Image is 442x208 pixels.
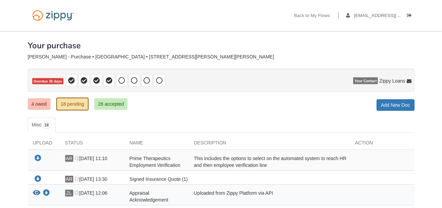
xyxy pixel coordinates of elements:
div: Name [124,139,189,150]
span: AR [65,155,73,162]
span: ZL [65,190,73,196]
a: Download Appraisal Acknowledgement [43,191,50,196]
a: 26 accepted [94,98,128,110]
a: Log out [407,13,415,20]
span: [DATE] 12:06 [74,190,107,196]
span: Your Contact [353,77,378,84]
span: AR [65,176,73,183]
span: [DATE] 13:30 [74,176,107,182]
div: Status [60,139,124,150]
span: andcook84@outlook.com [354,13,431,18]
span: 18 [41,122,51,128]
span: Overdue 36 days [32,78,63,85]
span: Prime Therapeutics Employment Verification [130,156,180,168]
div: [PERSON_NAME] - Purchase • [GEOGRAPHIC_DATA] • [STREET_ADDRESS][PERSON_NAME][PERSON_NAME] [28,54,415,60]
div: Description [189,139,350,150]
span: Appraisal Acknowledgement [130,190,168,203]
a: Misc [28,118,56,133]
a: Add New Doc [377,99,415,111]
a: edit profile [346,13,432,20]
button: View Appraisal Acknowledgement [33,190,40,197]
span: [DATE] 11:10 [74,156,107,161]
div: Action [350,139,415,150]
div: This includes the options to select on the automated system to reach HR and then employee verific... [189,155,350,169]
a: Download Prime Therapeutics Employment Verification [35,156,41,161]
h1: Your purchase [28,41,81,50]
span: Signed Insurance Quote (1) [130,176,188,182]
a: 4 owed [28,98,51,110]
a: Back to My Flows [294,13,330,20]
img: Logo [28,7,78,24]
div: Uploaded from Zippy Platform via API [189,190,350,203]
a: Download Signed Insurance Quote (1) [35,176,41,182]
span: Zippy Loans [379,77,405,84]
div: Upload [28,139,60,150]
a: 18 pending [56,98,89,110]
